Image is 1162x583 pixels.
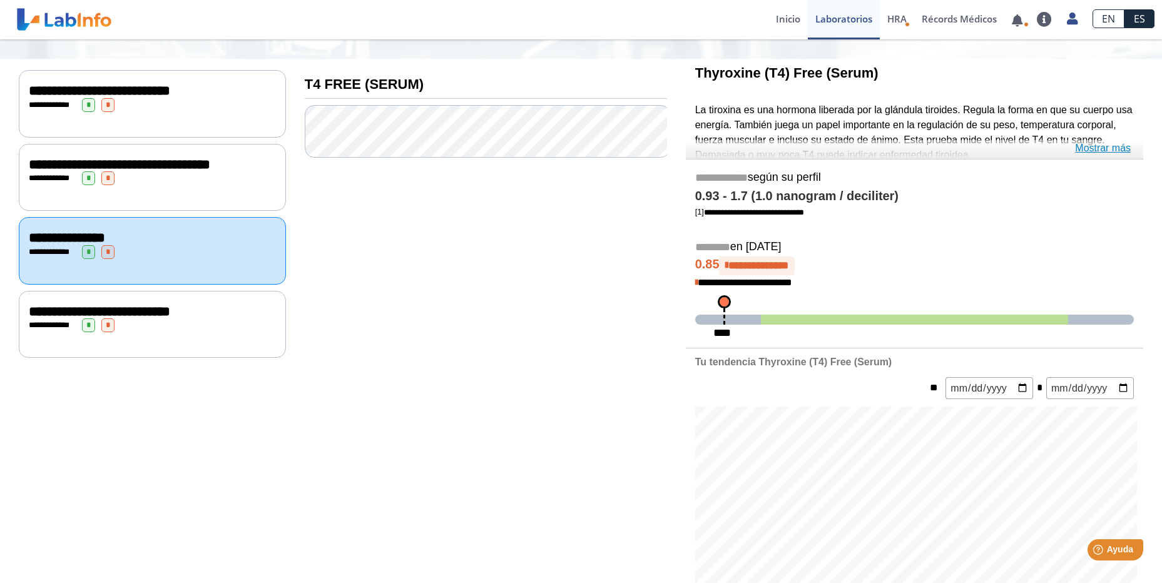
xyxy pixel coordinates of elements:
input: mm/dd/yyyy [1046,377,1134,399]
a: [1] [695,207,804,216]
h4: 0.85 [695,256,1134,275]
a: EN [1093,9,1124,28]
input: mm/dd/yyyy [945,377,1033,399]
h5: en [DATE] [695,240,1134,255]
h4: 0.93 - 1.7 (1.0 nanogram / deciliter) [695,189,1134,204]
h5: según su perfil [695,171,1134,185]
a: Mostrar más [1075,141,1131,156]
p: La tiroxina es una hormona liberada por la glándula tiroides. Regula la forma en que su cuerpo us... [695,103,1134,163]
iframe: Help widget launcher [1051,534,1148,569]
b: Thyroxine (T4) Free (Serum) [695,65,879,81]
a: ES [1124,9,1154,28]
b: Tu tendencia Thyroxine (T4) Free (Serum) [695,357,892,367]
span: HRA [887,13,907,25]
b: T4 FREE (SERUM) [305,76,424,92]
